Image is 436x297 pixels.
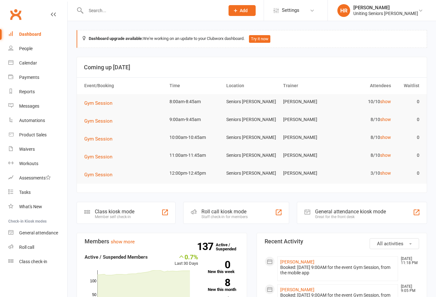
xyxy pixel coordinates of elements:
div: Waivers [19,147,35,152]
a: People [8,42,67,56]
span: Gym Session [84,172,112,178]
a: Tasks [8,185,67,200]
input: Search... [84,6,220,15]
td: [PERSON_NAME] [280,94,337,109]
th: Event/Booking [81,78,167,94]
div: Last 30 Days [175,253,198,267]
div: Roll call [19,245,34,250]
div: Member self check-in [95,215,134,219]
a: Payments [8,70,67,85]
div: Class check-in [19,259,47,264]
td: Seniors [PERSON_NAME] [223,94,280,109]
span: Gym Session [84,136,112,142]
div: Booked: [DATE] 9:00AM for the event Gym Session, from the mobile app [280,265,395,276]
div: Roll call kiosk mode [201,209,248,215]
time: [DATE] 9:05 PM [398,285,419,293]
td: 3/10 [337,166,394,181]
td: 10:00am-10:45am [167,130,223,145]
button: Gym Session [84,117,117,125]
div: Payments [19,75,39,80]
div: [PERSON_NAME] [353,5,418,11]
td: 0 [394,130,422,145]
div: Workouts [19,161,38,166]
button: Gym Session [84,171,117,179]
a: Assessments [8,171,67,185]
td: 8/10 [337,148,394,163]
h3: Recent Activity [265,238,419,245]
div: Reports [19,89,35,94]
span: Gym Session [84,154,112,160]
div: What's New [19,204,42,209]
td: [PERSON_NAME] [280,112,337,127]
td: 0 [394,148,422,163]
strong: 8 [208,278,230,287]
h3: Members [85,238,239,245]
td: 0 [394,166,422,181]
div: Product Sales [19,132,47,137]
div: Assessments [19,175,51,180]
div: Staff check-in for members [201,215,248,219]
a: 8New this month [208,279,239,292]
td: 8/10 [337,112,394,127]
div: General attendance [19,230,58,235]
button: Gym Session [84,153,117,161]
div: Class kiosk mode [95,209,134,215]
a: show [380,153,391,158]
div: We're working on an update to your Clubworx dashboard. [77,30,427,48]
div: People [19,46,33,51]
strong: Active / Suspended Members [85,254,148,260]
div: HR [337,4,350,17]
a: show [380,99,391,104]
span: All activities [377,241,403,247]
th: Time [167,78,223,94]
td: [PERSON_NAME] [280,148,337,163]
div: Messages [19,103,39,109]
a: Reports [8,85,67,99]
a: Messages [8,99,67,113]
td: Seniors [PERSON_NAME] [223,112,280,127]
td: Seniors [PERSON_NAME] [223,148,280,163]
td: 0 [394,112,422,127]
div: Uniting Seniors [PERSON_NAME] [353,11,418,16]
h3: Coming up [DATE] [84,64,420,71]
a: 0New this week [208,261,239,274]
td: 12:00pm-12:45pm [167,166,223,181]
th: Location [223,78,280,94]
button: All activities [370,238,419,249]
button: Gym Session [84,99,117,107]
th: Trainer [280,78,337,94]
th: Waitlist [394,78,422,94]
time: [DATE] 11:18 PM [398,257,419,265]
td: 0 [394,94,422,109]
button: Add [229,5,256,16]
a: Class kiosk mode [8,255,67,269]
td: 11:00am-11:45am [167,148,223,163]
a: Workouts [8,156,67,171]
td: [PERSON_NAME] [280,166,337,181]
a: Clubworx [8,6,24,22]
a: Waivers [8,142,67,156]
th: Attendees [337,78,394,94]
div: Great for the front desk [315,215,386,219]
div: General attendance kiosk mode [315,209,386,215]
td: Seniors [PERSON_NAME] [223,130,280,145]
strong: Dashboard upgrade available: [89,36,143,41]
a: show [380,135,391,140]
td: 9:00am-9:45am [167,112,223,127]
div: Calendar [19,60,37,65]
div: Tasks [19,190,31,195]
a: 137Active / Suspended [216,238,244,256]
strong: 0 [208,260,230,270]
span: Add [240,8,248,13]
strong: 137 [197,242,216,251]
span: Gym Session [84,118,112,124]
a: show [380,117,391,122]
a: [PERSON_NAME] [280,287,314,292]
a: show [380,171,391,176]
a: [PERSON_NAME] [280,259,314,264]
td: Seniors [PERSON_NAME] [223,166,280,181]
td: [PERSON_NAME] [280,130,337,145]
td: 10/10 [337,94,394,109]
a: Calendar [8,56,67,70]
div: Dashboard [19,32,41,37]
